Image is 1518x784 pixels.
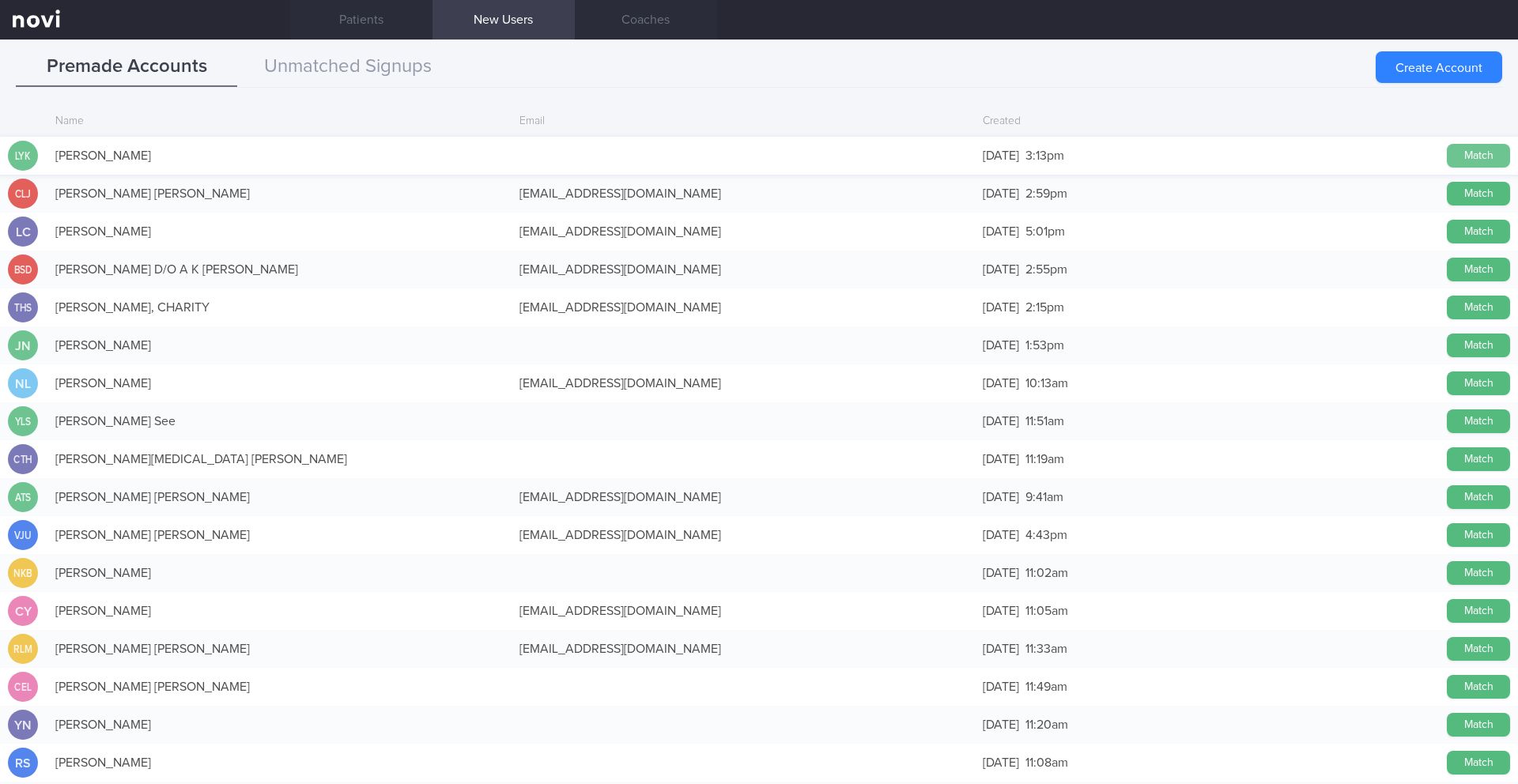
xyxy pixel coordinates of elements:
[1025,377,1068,390] span: 10:13am
[10,672,36,703] div: CEL
[47,178,512,209] div: [PERSON_NAME] [PERSON_NAME]
[47,709,512,741] div: [PERSON_NAME]
[983,643,1019,655] span: [DATE]
[512,254,976,285] div: [EMAIL_ADDRESS][DOMAIN_NAME]
[1025,263,1067,276] span: 2:55pm
[47,595,512,627] div: [PERSON_NAME]
[983,529,1019,541] span: [DATE]
[1025,187,1067,200] span: 2:59pm
[8,596,38,627] div: CY
[983,263,1019,276] span: [DATE]
[1025,491,1063,503] span: 9:41am
[1447,485,1510,509] button: Match
[10,634,36,665] div: RLM
[1447,751,1510,775] button: Match
[1447,296,1510,319] button: Match
[983,377,1019,390] span: [DATE]
[983,453,1019,465] span: [DATE]
[1025,567,1068,579] span: 11:02am
[983,491,1019,503] span: [DATE]
[1025,605,1068,617] span: 11:05am
[983,187,1019,200] span: [DATE]
[1025,643,1067,655] span: 11:33am
[983,605,1019,617] span: [DATE]
[10,520,36,551] div: VJU
[47,405,512,437] div: [PERSON_NAME] See
[512,216,976,247] div: [EMAIL_ADDRESS][DOMAIN_NAME]
[983,680,1019,693] span: [DATE]
[512,367,976,399] div: [EMAIL_ADDRESS][DOMAIN_NAME]
[983,756,1019,769] span: [DATE]
[983,415,1019,428] span: [DATE]
[10,141,36,171] div: LYK
[512,178,976,209] div: [EMAIL_ADDRESS][DOMAIN_NAME]
[47,107,512,137] div: Name
[47,519,512,551] div: [PERSON_NAME] [PERSON_NAME]
[47,292,512,323] div: [PERSON_NAME], CHARITY
[10,179,36,209] div: CLJ
[8,330,38,361] div: JN
[47,367,512,399] div: [PERSON_NAME]
[1447,334,1510,357] button: Match
[1447,713,1510,737] button: Match
[8,710,38,741] div: YN
[16,47,237,87] button: Premade Accounts
[1447,599,1510,623] button: Match
[983,301,1019,314] span: [DATE]
[983,567,1019,579] span: [DATE]
[1447,409,1510,433] button: Match
[1025,339,1064,352] span: 1:53pm
[47,443,512,475] div: [PERSON_NAME][MEDICAL_DATA] [PERSON_NAME]
[1025,225,1065,238] span: 5:01pm
[1447,371,1510,395] button: Match
[1447,637,1510,661] button: Match
[1025,301,1064,314] span: 2:15pm
[47,557,512,589] div: [PERSON_NAME]
[47,330,512,361] div: [PERSON_NAME]
[1447,523,1510,547] button: Match
[975,107,1439,137] div: Created
[10,558,36,589] div: NKB
[1447,675,1510,699] button: Match
[512,519,976,551] div: [EMAIL_ADDRESS][DOMAIN_NAME]
[237,47,459,87] button: Unmatched Signups
[1025,718,1068,731] span: 11:20am
[47,254,512,285] div: [PERSON_NAME] D/O A K [PERSON_NAME]
[10,406,36,437] div: YLS
[47,671,512,703] div: [PERSON_NAME] [PERSON_NAME]
[512,292,976,323] div: [EMAIL_ADDRESS][DOMAIN_NAME]
[1025,756,1068,769] span: 11:08am
[8,748,38,778] div: RS
[8,217,38,247] div: LC
[512,633,976,665] div: [EMAIL_ADDRESS][DOMAIN_NAME]
[983,718,1019,731] span: [DATE]
[1025,453,1064,465] span: 11:19am
[10,444,36,475] div: CTH
[1447,561,1510,585] button: Match
[47,481,512,513] div: [PERSON_NAME] [PERSON_NAME]
[1025,415,1064,428] span: 11:51am
[1447,447,1510,471] button: Match
[10,254,36,285] div: BSD
[512,107,976,137] div: Email
[47,633,512,665] div: [PERSON_NAME] [PERSON_NAME]
[47,140,512,171] div: [PERSON_NAME]
[8,368,38,399] div: NL
[1447,144,1510,168] button: Match
[1447,258,1510,281] button: Match
[1447,182,1510,205] button: Match
[1025,529,1067,541] span: 4:43pm
[47,216,512,247] div: [PERSON_NAME]
[512,481,976,513] div: [EMAIL_ADDRESS][DOMAIN_NAME]
[1025,680,1067,693] span: 11:49am
[47,747,512,778] div: [PERSON_NAME]
[1447,220,1510,243] button: Match
[983,225,1019,238] span: [DATE]
[10,292,36,323] div: THS
[983,149,1019,162] span: [DATE]
[1376,51,1502,83] button: Create Account
[983,339,1019,352] span: [DATE]
[1025,149,1064,162] span: 3:13pm
[512,595,976,627] div: [EMAIL_ADDRESS][DOMAIN_NAME]
[10,482,36,513] div: ATS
